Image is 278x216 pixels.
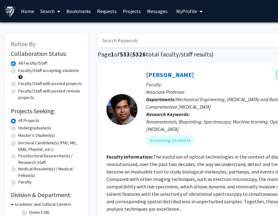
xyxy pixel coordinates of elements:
[132,50,146,58] span: 5326
[11,107,82,115] h2: Projects Seeking:
[146,111,190,117] b: Research Keywords:
[146,96,176,102] b: Departments:
[18,67,79,74] label: Faculty/Staff accepting students
[18,117,39,124] label: All Projects
[94,0,120,22] a: Requests
[18,0,37,22] a: Home
[18,166,82,179] label: Medical Resident(s) / Medical Fellow(s)
[18,125,51,131] label: Undergraduate(s)
[63,0,94,22] a: Bookmarks
[18,88,82,101] label: Faculty/Staff with posted remote projects
[144,0,171,22] a: Messages
[15,201,71,208] h3: Academic and Cultural Centers
[5,188,26,211] iframe: Chat
[176,8,197,14] span: My Profile
[29,209,49,216] label: (Select All)
[120,0,144,22] a: Projects
[5,6,16,17] img: Johns Hopkins University Logo
[18,132,55,139] label: Master's Student(s)
[11,191,82,199] h2: Division & Department:
[11,40,35,48] span: Refine By
[18,179,32,185] label: Faculty
[106,154,153,160] b: Faculty Information:
[146,71,194,79] a: [PERSON_NAME]
[11,50,82,57] h2: Collaboration Status:
[18,140,82,153] label: Doctoral Candidate(s) (PhD, MD, DMD, PharmD, etc.)
[37,0,63,22] a: Search
[18,153,82,166] label: Postdoctoral Researcher(s) / Research Staff
[120,50,130,58] span: 533
[146,135,195,145] mat-chip: Accepting Students
[111,50,114,58] span: 1
[18,60,47,66] label: All Faculty/Staff
[18,80,82,87] label: Faculty/Staff with posted projects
